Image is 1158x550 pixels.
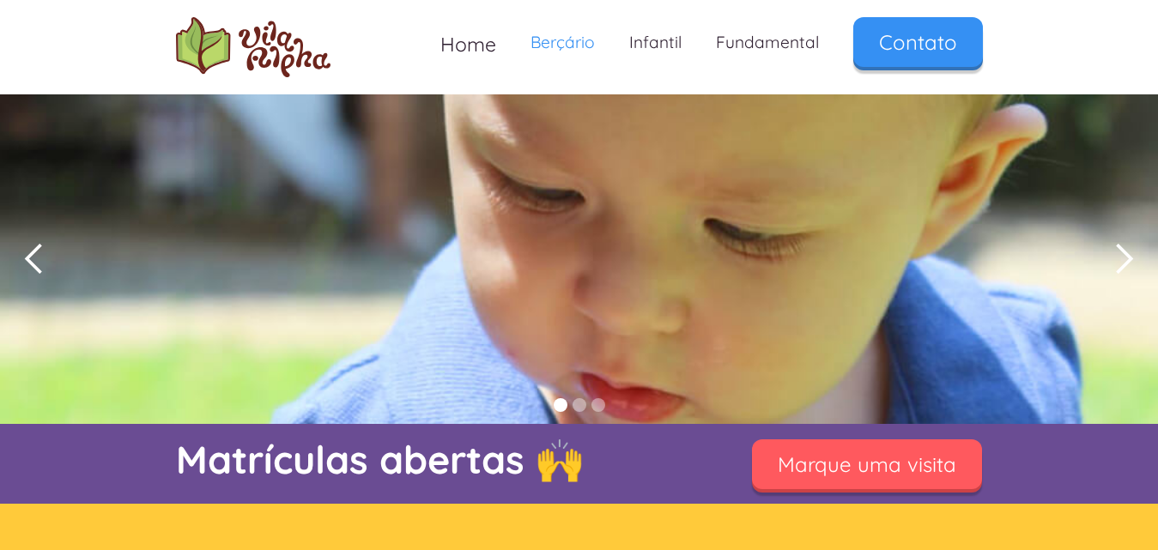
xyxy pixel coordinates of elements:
[752,439,982,489] a: Marque uma visita
[573,398,586,412] div: Show slide 2 of 3
[440,32,496,57] span: Home
[699,17,836,68] a: Fundamental
[176,17,330,77] img: logo Escola Vila Alpha
[513,17,612,68] a: Berçário
[554,398,567,412] div: Show slide 1 of 3
[176,17,330,77] a: home
[612,17,699,68] a: Infantil
[853,17,983,67] a: Contato
[423,17,513,71] a: Home
[591,398,605,412] div: Show slide 3 of 3
[1089,94,1158,425] div: next slide
[176,432,708,487] p: Matrículas abertas 🙌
